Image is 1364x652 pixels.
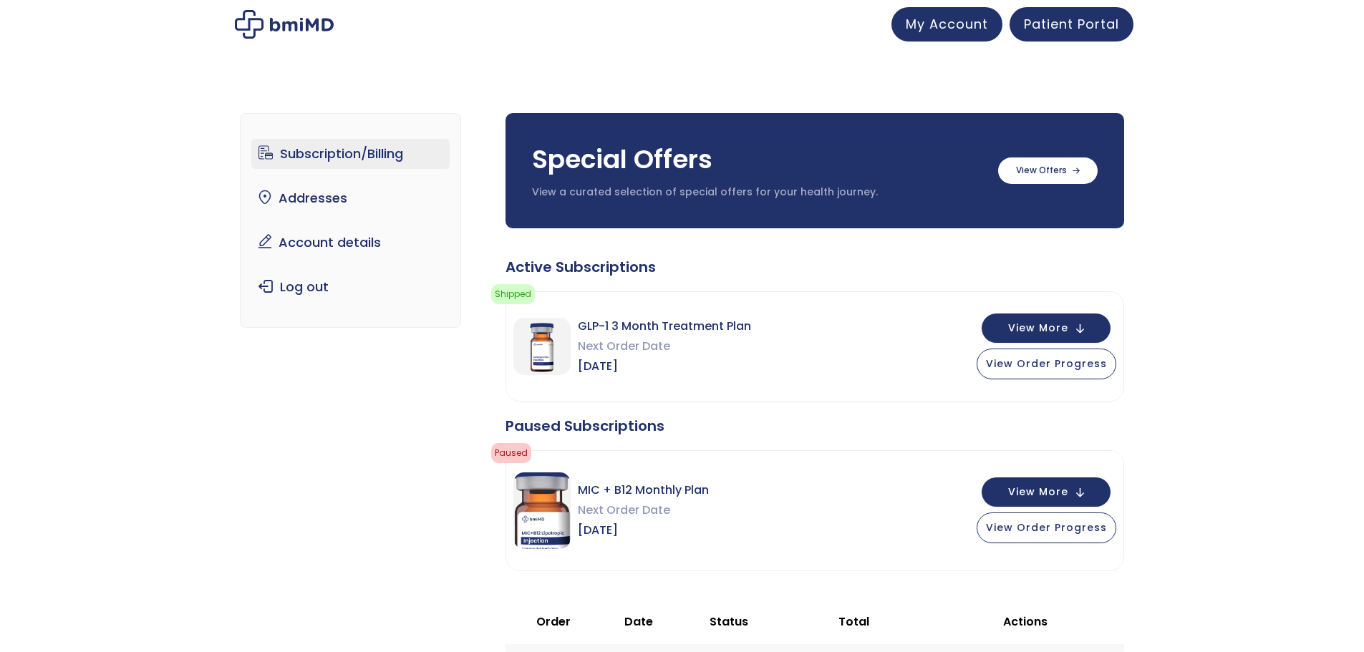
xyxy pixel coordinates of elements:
[536,613,571,630] span: Order
[986,356,1107,371] span: View Order Progress
[1003,613,1048,630] span: Actions
[251,272,450,302] a: Log out
[491,284,535,304] span: Shipped
[891,7,1002,42] a: My Account
[977,512,1116,543] button: View Order Progress
[532,185,984,200] p: View a curated selection of special offers for your health journey.
[251,183,450,213] a: Addresses
[906,15,988,33] span: My Account
[251,228,450,258] a: Account details
[578,500,709,520] span: Next Order Date
[1010,7,1133,42] a: Patient Portal
[1008,487,1068,497] span: View More
[240,113,461,328] nav: Account pages
[506,257,1124,277] div: Active Subscriptions
[235,10,334,39] img: My account
[624,613,653,630] span: Date
[251,139,450,169] a: Subscription/Billing
[1008,323,1068,333] span: View More
[578,356,751,376] span: [DATE]
[710,613,748,630] span: Status
[578,480,709,500] span: MIC + B12 Monthly Plan
[506,416,1124,436] div: Paused Subscriptions
[578,316,751,336] span: GLP-1 3 Month Treatment Plan
[977,349,1116,379] button: View Order Progress
[532,142,984,177] h3: Special Offers
[982,477,1111,507] button: View More
[986,520,1107,535] span: View Order Progress
[578,336,751,356] span: Next Order Date
[1024,15,1119,33] span: Patient Portal
[838,613,869,630] span: Total
[491,443,531,463] span: Paused
[982,313,1111,343] button: View More
[578,520,709,540] span: [DATE]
